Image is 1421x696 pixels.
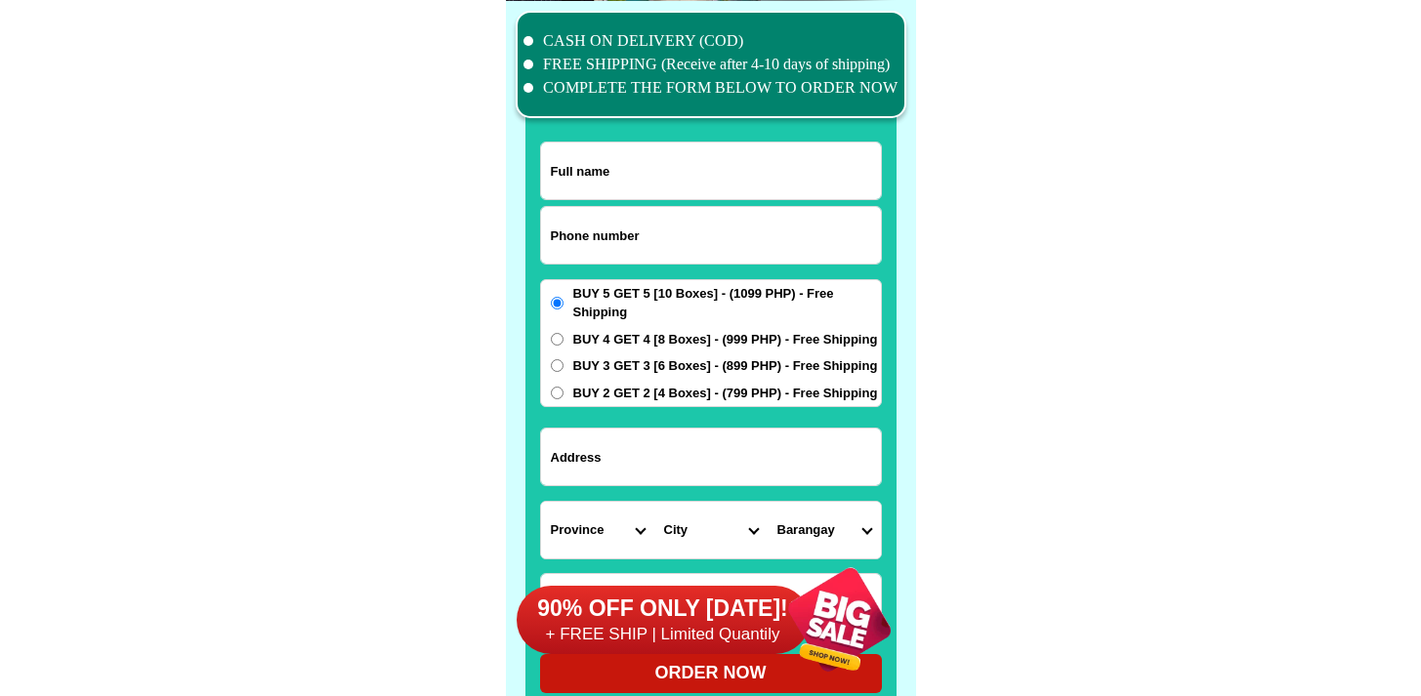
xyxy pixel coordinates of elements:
[523,29,899,53] li: CASH ON DELIVERY (COD)
[541,143,881,199] input: Input full_name
[541,207,881,264] input: Input phone_number
[551,359,564,372] input: BUY 3 GET 3 [6 Boxes] - (899 PHP) - Free Shipping
[573,330,878,349] span: BUY 4 GET 4 [8 Boxes] - (999 PHP) - Free Shipping
[517,594,810,624] h6: 90% OFF ONLY [DATE]!
[654,502,768,558] select: Select district
[551,333,564,346] input: BUY 4 GET 4 [8 Boxes] - (999 PHP) - Free Shipping
[768,502,881,558] select: Select commune
[573,384,878,403] span: BUY 2 GET 2 [4 Boxes] - (799 PHP) - Free Shipping
[541,429,881,485] input: Input address
[523,76,899,100] li: COMPLETE THE FORM BELOW TO ORDER NOW
[573,284,881,322] span: BUY 5 GET 5 [10 Boxes] - (1099 PHP) - Free Shipping
[573,356,878,376] span: BUY 3 GET 3 [6 Boxes] - (899 PHP) - Free Shipping
[551,387,564,399] input: BUY 2 GET 2 [4 Boxes] - (799 PHP) - Free Shipping
[541,502,654,558] select: Select province
[551,297,564,309] input: BUY 5 GET 5 [10 Boxes] - (1099 PHP) - Free Shipping
[523,53,899,76] li: FREE SHIPPING (Receive after 4-10 days of shipping)
[517,624,810,645] h6: + FREE SHIP | Limited Quantily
